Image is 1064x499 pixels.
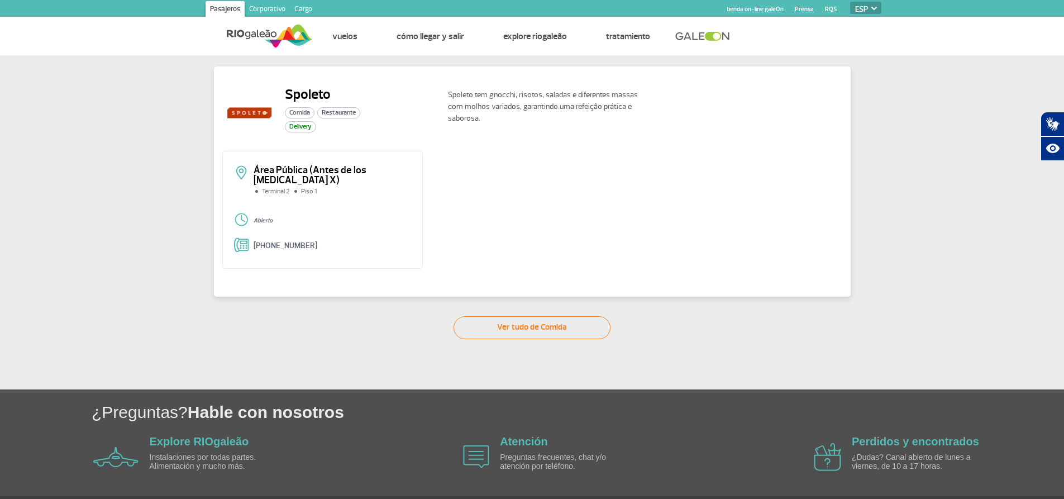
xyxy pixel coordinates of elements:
[285,86,360,103] h2: Spoleto
[317,107,360,118] span: Restaurante
[254,188,293,195] li: Terminal 2
[285,121,316,132] span: Delivery
[825,6,837,13] a: RQS
[448,89,649,124] p: Spoleto tem gnocchi, risotos, saladas e diferentes massas com molhos variados, garantindo uma ref...
[1041,112,1064,161] div: Plugin de acessibilidade da Hand Talk.
[1041,136,1064,161] button: Abrir recursos assistivos.
[150,435,249,448] a: Explore RIOgaleão
[1041,112,1064,136] button: Abrir tradutor de língua de sinais.
[150,453,278,471] p: Instalaciones por todas partes. Alimentación y mucho más.
[500,453,628,471] p: Preguntas frecuentes, chat y/o atención por teléfono.
[463,445,489,468] img: airplane icon
[293,188,319,195] li: Piso 1
[852,453,980,471] p: ¿Dudas? Canal abierto de lunes a viernes, de 10 a 17 horas.
[454,316,610,339] a: Ver tudo de Comida
[500,435,548,448] a: Atención
[814,443,841,471] img: airplane icon
[503,31,567,42] a: Explore RIOgaleão
[206,1,245,19] a: Pasajeros
[727,6,784,13] a: tienda on-line galeOn
[332,31,357,42] a: Vuelos
[245,1,290,19] a: Corporativo
[188,403,344,421] span: Hable con nosotros
[254,241,317,250] a: [PHONE_NUMBER]
[92,401,1064,424] h1: ¿Preguntas?
[606,31,650,42] a: Tratamiento
[285,107,314,118] span: Comida
[397,31,464,42] a: Cómo llegar y salir
[852,435,979,448] a: Perdidos y encontrados
[254,217,273,224] strong: Abierto
[222,86,276,140] img: Spoleto-logo.png
[254,165,412,186] p: Área Pública (Antes de los [MEDICAL_DATA] X)
[795,6,814,13] a: Prensa
[93,447,139,467] img: airplane icon
[290,1,317,19] a: Cargo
